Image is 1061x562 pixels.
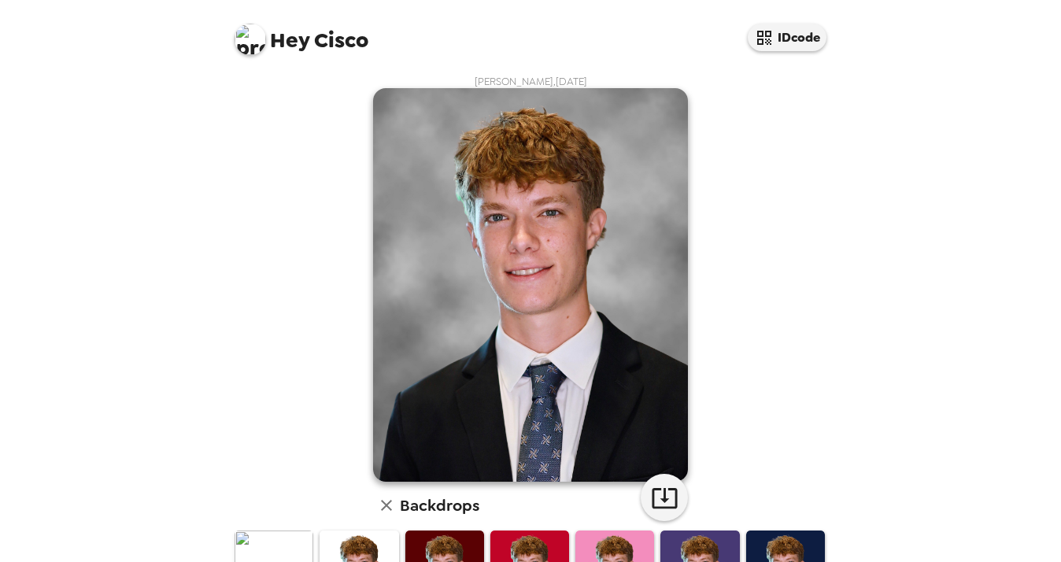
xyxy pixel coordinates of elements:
[400,493,479,518] h6: Backdrops
[475,75,587,88] span: [PERSON_NAME] , [DATE]
[235,24,266,55] img: profile pic
[373,88,688,482] img: user
[748,24,826,51] button: IDcode
[235,16,368,51] span: Cisco
[270,26,309,54] span: Hey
